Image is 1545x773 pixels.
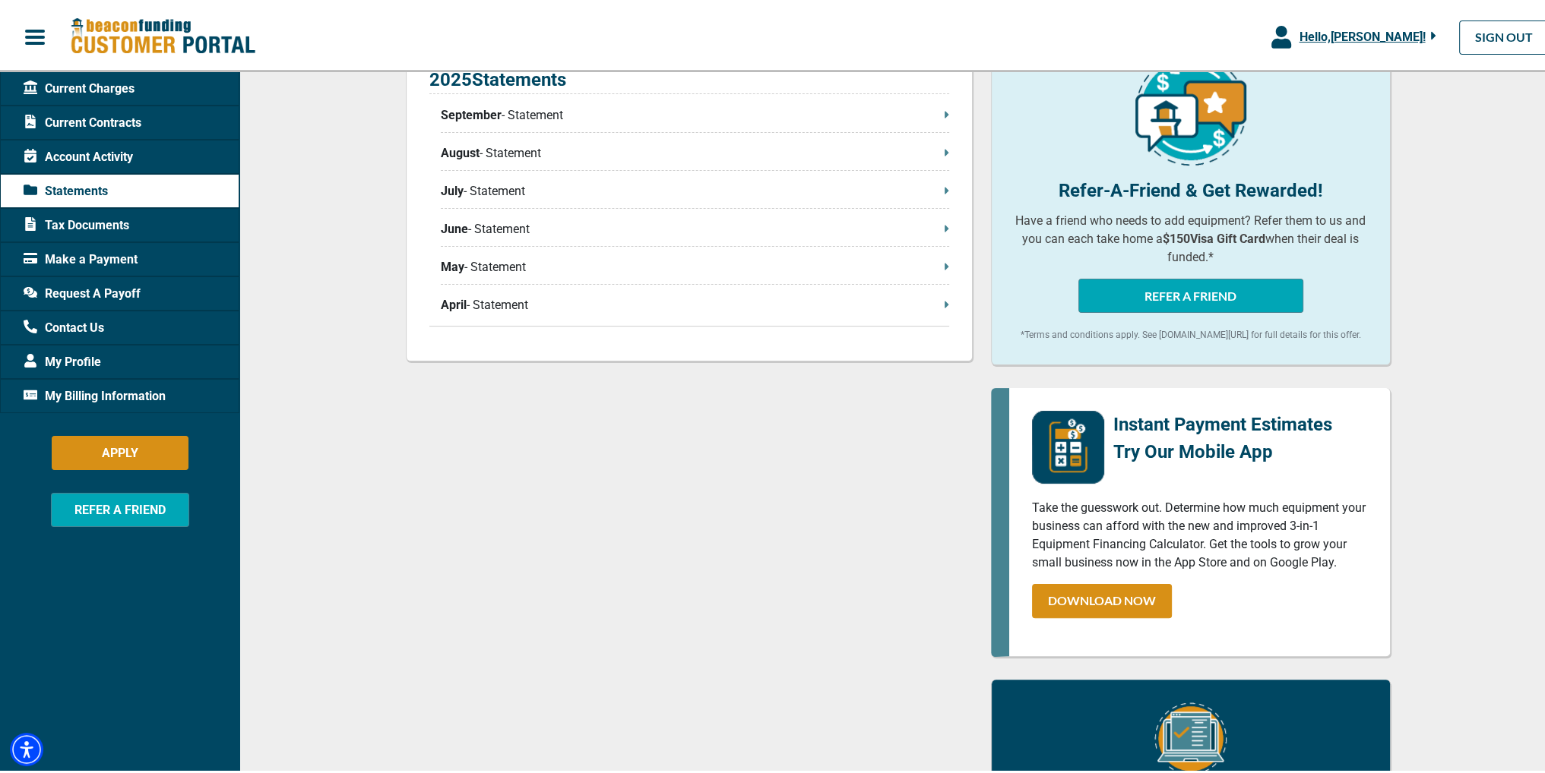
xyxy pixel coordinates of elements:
p: Take the guesswork out. Determine how much equipment your business can afford with the new and im... [1032,496,1367,569]
span: Statements [24,179,108,197]
p: Have a friend who needs to add equipment? Refer them to us and you can each take home a when thei... [1015,209,1367,263]
img: refer-a-friend-icon.png [1135,52,1246,162]
span: September [441,103,502,121]
p: - Statement [441,255,949,273]
a: DOWNLOAD NOW [1032,581,1172,615]
p: 2025 Statements [429,63,949,91]
p: - Statement [441,179,949,197]
span: Account Activity [24,145,133,163]
p: - Statement [441,293,949,311]
p: Instant Payment Estimates [1113,408,1332,435]
p: *Terms and conditions apply. See [DOMAIN_NAME][URL] for full details for this offer. [1015,325,1367,339]
span: April [441,293,467,311]
span: June [441,217,468,235]
b: $150 Visa Gift Card [1163,229,1265,243]
span: Current Contracts [24,111,141,129]
span: My Billing Information [24,384,166,402]
button: REFER A FRIEND [1078,276,1303,310]
p: Refer-A-Friend & Get Rewarded! [1015,174,1367,201]
img: mobile-app-logo.png [1032,408,1104,481]
p: - Statement [441,141,949,159]
span: My Profile [24,350,101,368]
span: July [441,179,464,197]
span: Contact Us [24,316,104,334]
span: May [441,255,464,273]
button: APPLY [52,433,188,467]
span: August [441,141,480,159]
img: Beacon Funding Customer Portal Logo [70,14,255,53]
p: - Statement [441,217,949,235]
span: Make a Payment [24,248,138,266]
span: Hello, [PERSON_NAME] ! [1299,27,1425,41]
button: REFER A FRIEND [51,490,189,524]
span: Request A Payoff [24,282,141,300]
span: Tax Documents [24,213,129,232]
span: Current Charges [24,77,135,95]
p: Try Our Mobile App [1113,435,1332,462]
img: Equipment Financing Online Image [1154,699,1227,771]
p: - Statement [441,103,949,121]
div: Accessibility Menu [10,730,43,763]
